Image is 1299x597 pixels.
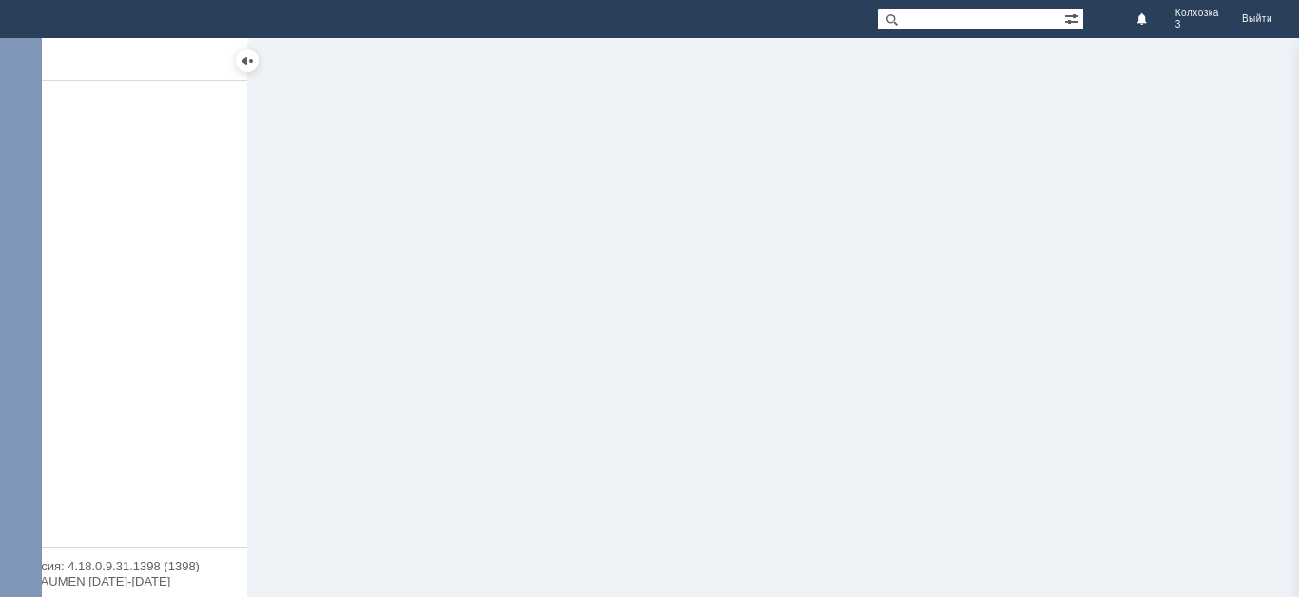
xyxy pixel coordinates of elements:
span: Колхозка [1175,8,1219,19]
span: 3 [1175,19,1181,30]
div: © NAUMEN [DATE]-[DATE] [19,575,228,587]
div: Скрыть меню [236,49,259,72]
span: Расширенный поиск [1064,9,1083,27]
div: Версия: 4.18.0.9.31.1398 (1398) [19,560,228,572]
